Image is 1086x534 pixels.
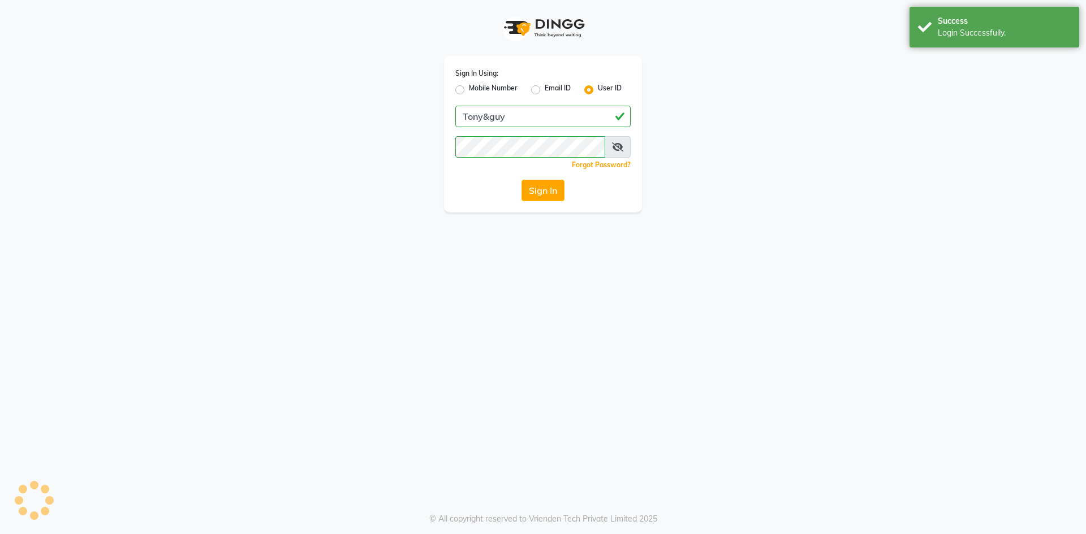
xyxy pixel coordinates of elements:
div: Login Successfully. [938,27,1071,39]
label: User ID [598,83,622,97]
div: Success [938,15,1071,27]
label: Sign In Using: [455,68,498,79]
img: logo1.svg [498,11,588,45]
label: Mobile Number [469,83,518,97]
input: Username [455,106,631,127]
a: Forgot Password? [572,160,631,169]
button: Sign In [522,180,564,201]
label: Email ID [545,83,571,97]
input: Username [455,136,605,158]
